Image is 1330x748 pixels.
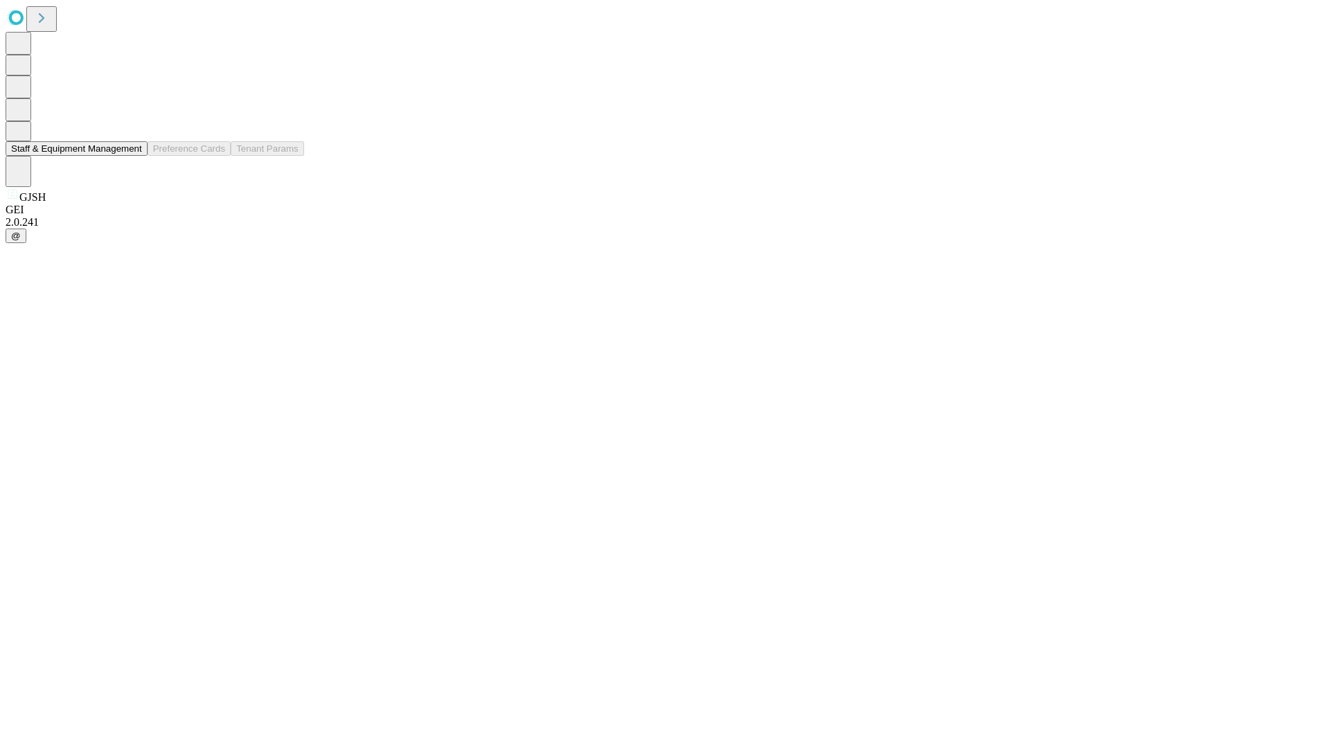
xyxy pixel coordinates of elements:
[6,141,148,156] button: Staff & Equipment Management
[11,231,21,241] span: @
[19,191,46,203] span: GJSH
[148,141,231,156] button: Preference Cards
[6,204,1324,216] div: GEI
[6,229,26,243] button: @
[6,216,1324,229] div: 2.0.241
[231,141,304,156] button: Tenant Params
